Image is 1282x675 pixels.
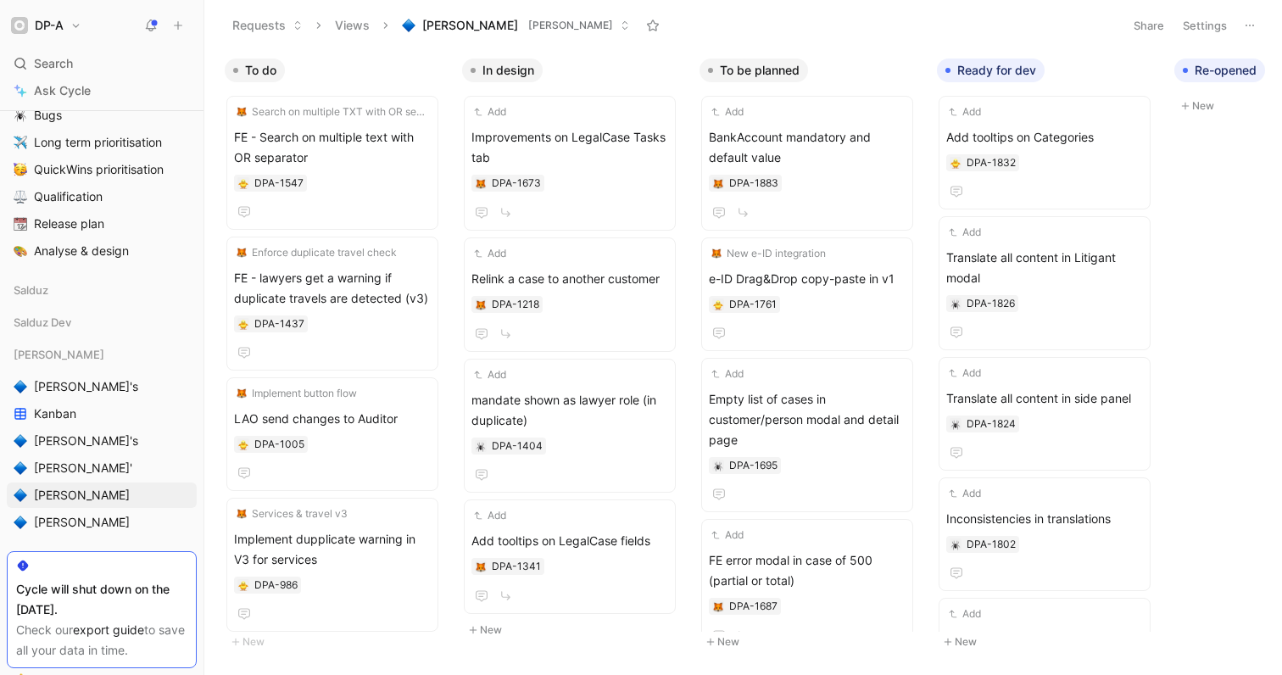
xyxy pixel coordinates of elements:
a: AddEmpty list of cases in customer/person modal and detail page [701,358,913,512]
a: ⚖️Qualification [7,184,197,209]
div: 🕷️ [950,538,961,550]
div: Salduz Dev [7,310,197,335]
div: DPA-1404 [492,438,543,455]
a: AddAdd tooltips on LegalCase fields [464,499,676,614]
button: 🐥 [237,177,249,189]
span: To be planned [720,62,800,79]
span: [PERSON_NAME]'s [34,432,138,449]
a: 🕷️Bugs [7,103,197,128]
span: Analyse & design [34,243,129,259]
button: Settings [1175,14,1235,37]
img: 🐥 [238,440,248,450]
button: 🔷 [10,458,31,478]
div: Salduz Dev [7,310,197,340]
img: 🦊 [237,107,247,117]
span: Ready for dev [957,62,1036,79]
img: 🦊 [713,179,723,189]
span: e-ID Drag&Drop copy-paste in v1 [709,269,906,289]
span: Implement dupplicate warning in V3 for services [234,529,431,570]
img: 🔷 [14,488,27,502]
a: 🦊Enforce duplicate travel checkFE - lawyers get a warning if duplicate travels are detected (v3) [226,237,438,371]
div: 🕷️ [475,440,487,452]
button: 🐥 [950,157,961,169]
button: Share [1126,14,1172,37]
a: 🦊New e-ID integratione-ID Drag&Drop copy-paste in v1 [701,237,913,351]
button: 🔷 [10,377,31,397]
div: DPA-1341 [492,558,541,575]
span: Add tooltips on LegalCase fields [471,531,668,551]
a: 🔷[PERSON_NAME]'s [7,428,197,454]
button: Add [946,365,984,382]
a: 🦊Services & travel v3Implement dupplicate warning in V3 for services [226,498,438,632]
a: ✈️Long term prioritisation [7,130,197,155]
div: DPA-1437 [254,315,304,332]
button: 🕷️ [10,105,31,126]
div: 🕷️ [950,298,961,310]
span: To do [245,62,276,79]
img: 🐥 [238,179,248,189]
button: Add [471,366,509,383]
div: Check our to save all your data in time. [16,620,187,661]
img: 🕷️ [14,109,27,122]
button: Add [709,365,746,382]
button: 🔷 [10,485,31,505]
button: In design [462,59,543,82]
span: mandate shown as lawyer role (in duplicate) [471,390,668,431]
button: To do [225,59,285,82]
span: [PERSON_NAME] [14,346,104,363]
span: FE - lawyers get a warning if duplicate travels are detected (v3) [234,268,431,309]
div: 🕷️ [712,460,724,471]
span: Qualification [34,188,103,205]
img: 📆 [14,217,27,231]
button: 🕷️ [950,418,961,430]
img: 🔷 [14,380,27,393]
span: Salduz [14,282,48,298]
div: 🦊 [475,298,487,310]
img: 🕷️ [476,442,486,452]
div: Search [7,51,197,76]
a: 🔷[PERSON_NAME]'s [7,374,197,399]
h1: DP-A [35,18,64,33]
span: Translate all content in side panel [946,388,1143,409]
div: Salduz [7,277,197,303]
div: 🐥 [712,298,724,310]
img: 🦊 [713,602,723,612]
span: LAO send changes to Auditor [234,409,431,429]
button: Add [946,103,984,120]
span: FE - Search on multiple text with OR separator [234,127,431,168]
button: Requests [225,13,310,38]
button: Add [946,605,984,622]
button: 🦊 [712,600,724,612]
div: DPA-1761 [729,296,777,313]
a: AddFE error modal in case of 500 (partial or total) [701,519,913,654]
button: 🦊 [475,177,487,189]
div: Salduz [7,277,197,308]
img: 🐥 [238,320,248,330]
button: Add [709,103,746,120]
a: AddTranslate all content in side panel [939,357,1151,471]
div: To doNew [218,51,455,661]
div: 🦊 [475,561,487,572]
a: 🔷[PERSON_NAME] [7,510,197,535]
button: 🐥 [237,579,249,591]
div: 🐥 [237,438,249,450]
a: 🥳QuickWins prioritisation [7,157,197,182]
a: 🔷[PERSON_NAME] [7,483,197,508]
a: 🔷[PERSON_NAME]' [7,455,197,481]
button: New [462,620,686,640]
button: Add [946,485,984,502]
img: 🎨 [14,244,27,258]
div: Archives LAO [7,549,197,574]
span: Implement button flow [252,385,357,402]
a: Kanban [7,401,197,427]
a: AddImprovements on LegalCase Tasks tab [464,96,676,231]
img: 🦊 [237,388,247,399]
span: Bugs [34,107,62,124]
button: 🥳 [10,159,31,180]
img: 🕷️ [713,461,723,471]
span: [PERSON_NAME] [34,514,130,531]
button: Add [709,527,746,544]
button: 🦊Search on multiple TXT with OR separator [234,103,431,120]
